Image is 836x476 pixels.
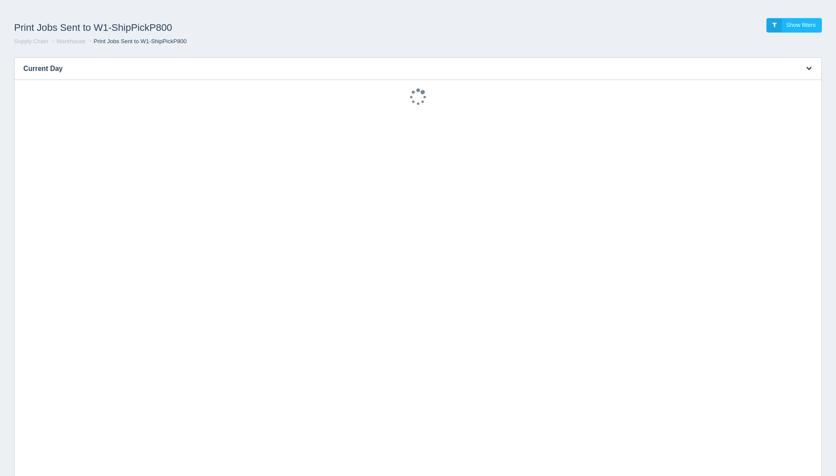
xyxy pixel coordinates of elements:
[766,18,822,33] a: Show filters
[56,38,85,45] a: Warehouse
[786,22,816,28] span: Show filters
[87,37,187,46] li: Print Jobs Sent to W1-ShipPickP800
[14,18,418,37] h1: Print Jobs Sent to W1-ShipPickP800
[15,58,795,80] h3: Current Day
[14,38,48,45] a: Supply Chain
